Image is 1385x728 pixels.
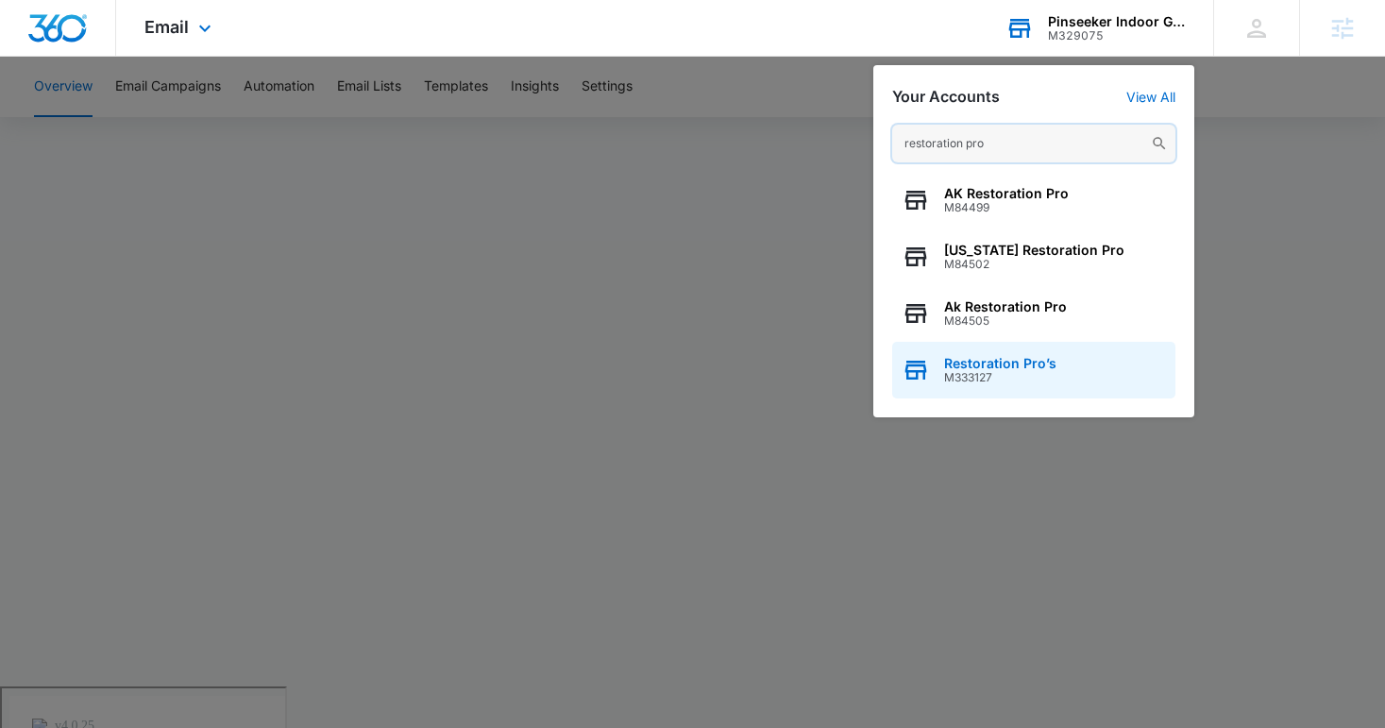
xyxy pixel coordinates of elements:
[944,299,1067,314] span: Ak Restoration Pro
[944,314,1067,328] span: M84505
[892,342,1175,398] button: Restoration Pro’sM333127
[53,30,93,45] div: v 4.0.25
[892,285,1175,342] button: Ak Restoration ProM84505
[944,243,1124,258] span: [US_STATE] Restoration Pro
[209,111,318,124] div: Keywords by Traffic
[892,229,1175,285] button: [US_STATE] Restoration ProM84502
[1048,14,1186,29] div: account name
[892,172,1175,229] button: AK Restoration ProM84499
[72,111,169,124] div: Domain Overview
[51,110,66,125] img: tab_domain_overview_orange.svg
[944,356,1056,371] span: Restoration Pro’s
[30,49,45,64] img: website_grey.svg
[188,110,203,125] img: tab_keywords_by_traffic_grey.svg
[944,201,1069,214] span: M84499
[944,371,1056,384] span: M333127
[49,49,208,64] div: Domain: [DOMAIN_NAME]
[892,88,1000,106] h2: Your Accounts
[1126,89,1175,105] a: View All
[892,125,1175,162] input: Search Accounts
[944,258,1124,271] span: M84502
[144,17,189,37] span: Email
[30,30,45,45] img: logo_orange.svg
[944,186,1069,201] span: AK Restoration Pro
[1048,29,1186,42] div: account id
